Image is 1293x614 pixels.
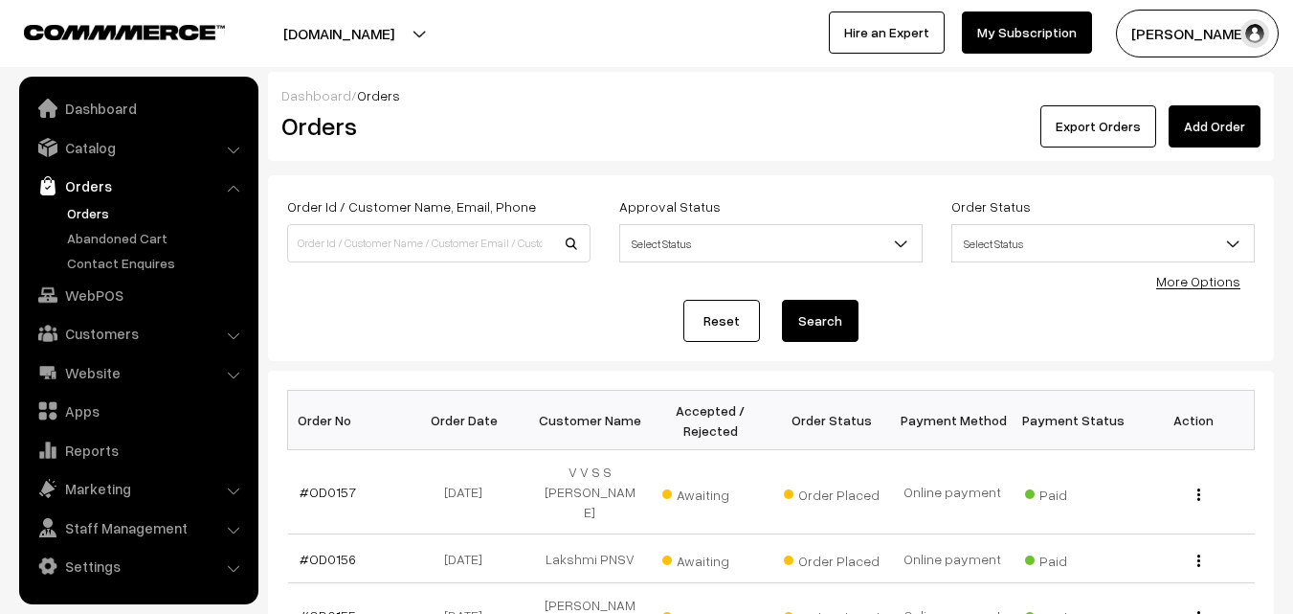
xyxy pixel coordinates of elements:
th: Customer Name [529,391,650,450]
a: Marketing [24,471,252,506]
a: Reset [683,300,760,342]
label: Order Status [951,196,1031,216]
img: Menu [1197,555,1200,567]
th: Payment Method [892,391,1013,450]
a: Dashboard [24,91,252,125]
span: Awaiting [662,546,758,571]
span: Order Placed [784,546,880,571]
span: Select Status [952,227,1254,261]
a: WebPOS [24,278,252,312]
a: Abandoned Cart [62,228,252,248]
td: [DATE] [409,534,529,583]
a: Dashboard [281,87,351,103]
td: Online payment [892,450,1013,534]
th: Action [1133,391,1254,450]
a: Contact Enquires [62,253,252,273]
img: Menu [1197,489,1200,501]
button: [DOMAIN_NAME] [216,10,461,57]
span: Orders [357,87,400,103]
label: Order Id / Customer Name, Email, Phone [287,196,536,216]
span: Select Status [619,224,923,262]
th: Order Status [771,391,892,450]
button: Search [782,300,858,342]
a: Reports [24,433,252,467]
span: Select Status [620,227,922,261]
a: More Options [1156,273,1240,289]
td: Lakshmi PNSV [529,534,650,583]
h2: Orders [281,111,589,141]
a: Customers [24,316,252,351]
span: Select Status [951,224,1255,262]
span: Awaiting [662,480,758,505]
a: My Subscription [962,11,1092,54]
a: Orders [62,203,252,223]
a: Staff Management [24,511,252,545]
button: Export Orders [1040,105,1156,148]
label: Approval Status [619,196,721,216]
a: Website [24,355,252,390]
a: Orders [24,169,252,203]
a: Apps [24,394,252,428]
input: Order Id / Customer Name / Customer Email / Customer Phone [287,224,591,262]
th: Payment Status [1013,391,1133,450]
button: [PERSON_NAME] [1116,10,1279,57]
td: [DATE] [409,450,529,534]
a: Settings [24,549,252,583]
td: Online payment [892,534,1013,583]
a: #OD0157 [300,484,356,500]
a: Hire an Expert [829,11,945,54]
span: Paid [1025,480,1121,505]
div: / [281,85,1260,105]
span: Paid [1025,546,1121,571]
img: COMMMERCE [24,25,225,39]
a: Add Order [1169,105,1260,148]
a: COMMMERCE [24,19,191,42]
th: Order Date [409,391,529,450]
th: Order No [288,391,409,450]
td: V V S S [PERSON_NAME] [529,450,650,534]
th: Accepted / Rejected [650,391,770,450]
a: #OD0156 [300,551,356,567]
a: Catalog [24,130,252,165]
span: Order Placed [784,480,880,505]
img: user [1240,19,1269,48]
